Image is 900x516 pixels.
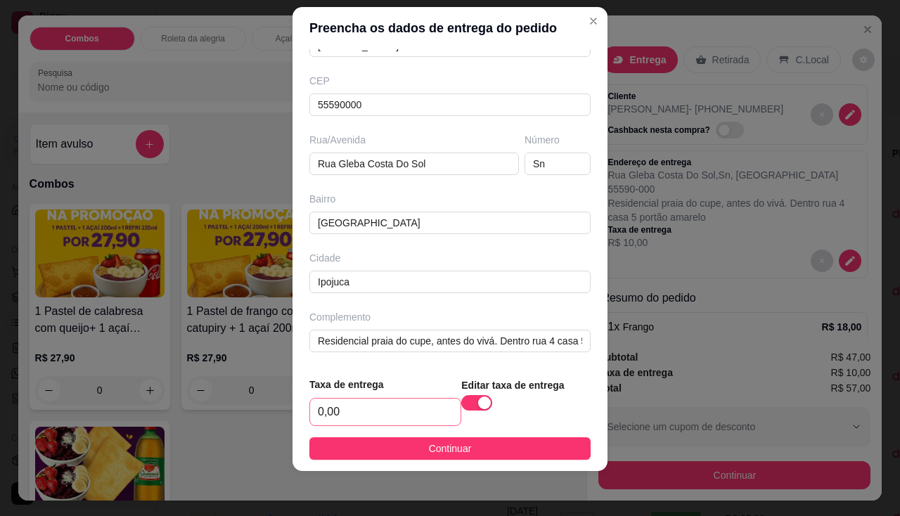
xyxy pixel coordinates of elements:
[309,212,591,234] input: Ex.: Bairro Jardim
[292,7,607,49] header: Preencha os dados de entrega do pedido
[309,153,519,175] input: Ex.: Rua Oscar Freire
[582,10,605,32] button: Close
[309,74,591,88] div: CEP
[309,93,591,116] input: Ex.: 00000-000
[309,192,591,206] div: Bairro
[309,330,591,352] input: ex: próximo ao posto de gasolina
[309,437,591,460] button: Continuar
[309,271,591,293] input: Ex.: Santo André
[525,153,591,175] input: Ex.: 44
[309,310,591,324] div: Complemento
[309,379,384,390] strong: Taxa de entrega
[461,380,564,391] strong: Editar taxa de entrega
[309,251,591,265] div: Cidade
[429,441,472,456] span: Continuar
[525,133,591,147] div: Número
[309,133,519,147] div: Rua/Avenida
